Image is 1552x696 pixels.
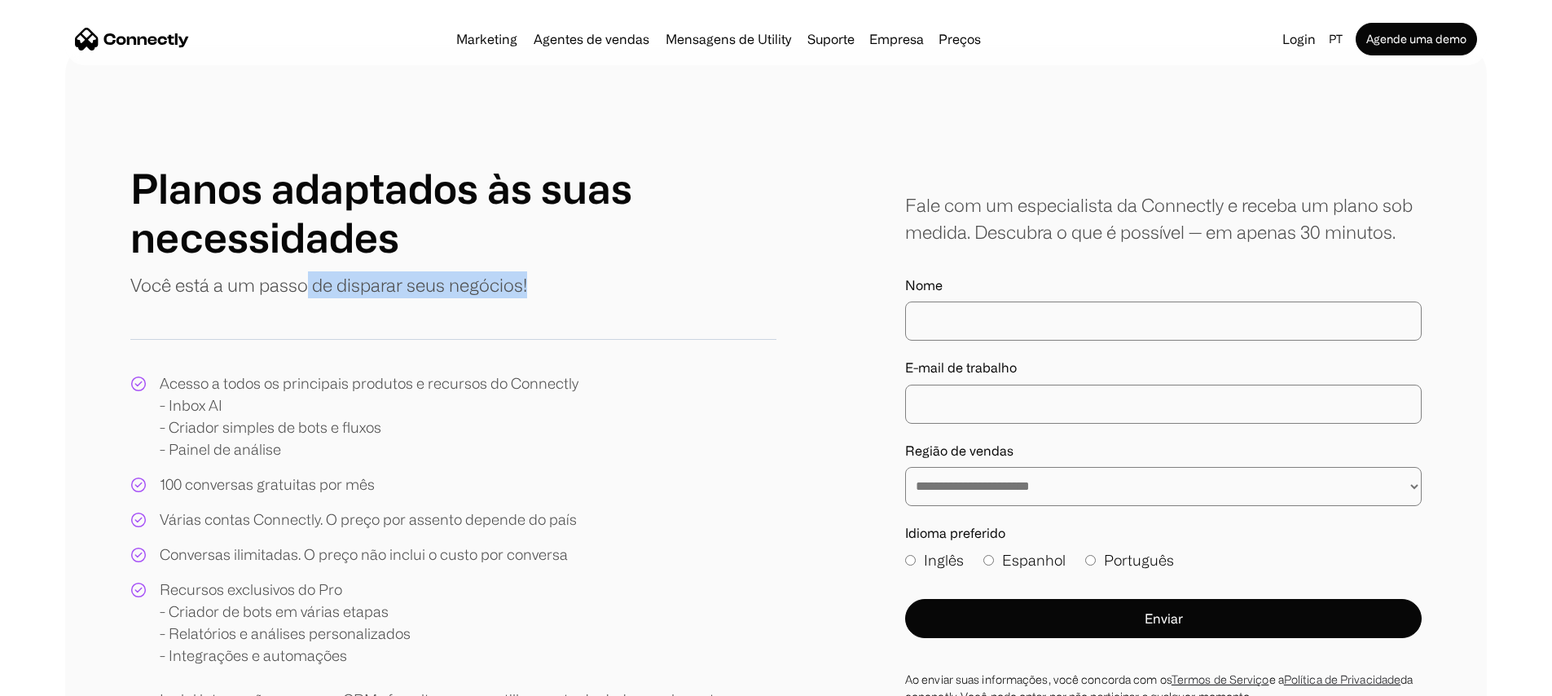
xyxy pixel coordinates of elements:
div: pt [1329,28,1343,51]
div: Empresa [864,28,929,51]
a: Política de Privacidade [1284,673,1400,685]
div: Fale com um especialista da Connectly e receba um plano sob medida. Descubra o que é possível — e... [905,192,1422,245]
input: Português [1085,555,1096,566]
ul: Language list [33,667,98,690]
a: Agentes de vendas [527,33,656,46]
div: Conversas ilimitadas. O preço não inclui o custo por conversa [160,544,568,566]
label: Idioma preferido [905,526,1422,541]
a: Agende uma demo [1356,23,1477,55]
a: Preços [932,33,987,46]
input: Inglês [905,555,916,566]
a: Mensagens de Utility [659,33,798,46]
div: Acesso a todos os principais produtos e recursos do Connectly - Inbox AI - Criador simples de bot... [160,372,578,460]
button: Enviar [905,599,1422,638]
a: Suporte [801,33,861,46]
label: Português [1085,549,1174,571]
label: Nome [905,278,1422,293]
p: Você está a um passo de disparar seus negócios! [130,271,527,298]
div: pt [1322,28,1352,51]
div: Várias contas Connectly. O preço por assento depende do país [160,509,577,531]
label: Região de vendas [905,443,1422,459]
label: E-mail de trabalho [905,360,1422,376]
a: Termos de Serviço [1172,673,1269,685]
a: Login [1276,28,1322,51]
label: Inglês [905,549,964,571]
a: Marketing [450,33,524,46]
aside: Language selected: Português (Brasil) [16,666,98,690]
a: home [75,27,189,51]
div: Empresa [869,28,924,51]
div: 100 conversas gratuitas por mês [160,474,375,496]
label: Espanhol [983,549,1066,571]
h1: Planos adaptados às suas necessidades [130,164,776,262]
input: Espanhol [983,555,994,566]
